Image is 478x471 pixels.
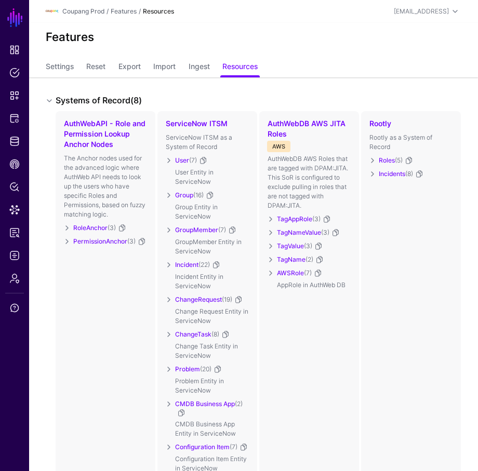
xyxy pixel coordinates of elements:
[9,68,20,78] span: Policies
[277,255,306,263] a: TagName
[222,58,258,77] a: Resources
[2,222,27,243] a: Reports
[2,177,27,197] a: Policy Lens
[304,269,312,277] span: (7)
[200,365,211,373] span: (20)
[2,131,27,152] a: Identity Data Fabric
[175,203,249,221] div: Group Entity in ServiceNow
[175,272,249,291] div: Incident Entity in ServiceNow
[369,119,391,128] a: Rootly
[56,96,142,105] h3: Systems of Record (8)
[277,215,312,223] a: TagAppRole
[64,119,145,149] a: AuthWebAPI - Role and Permission Lookup Anchor Nodes
[46,58,74,77] a: Settings
[189,156,197,164] span: (7)
[9,205,20,215] span: Data Lens
[73,224,108,232] a: RoleAnchor
[9,159,20,169] span: CAEP Hub
[6,6,24,29] a: SGNL
[175,237,249,256] div: GroupMember Entity in ServiceNow
[2,245,27,266] a: Logs
[175,400,235,408] a: CMDB Business App
[2,154,27,174] a: CAEP Hub
[153,58,176,77] a: Import
[175,295,222,303] a: ChangeRequest
[175,443,230,451] a: Configuration Item
[64,154,147,219] div: The Anchor nodes used for the advanced logic where AuthWeb API needs to look up the users who hav...
[104,7,111,16] div: /
[268,119,346,138] a: AuthWebDB AWS JITA Roles
[46,30,461,44] h2: Features
[379,156,395,164] a: Roles
[379,170,405,178] a: Incidents
[395,156,403,164] span: (5)
[9,182,20,192] span: Policy Lens
[369,133,453,152] div: Rootly as a System of Record
[175,342,249,360] div: Change Task Entity in ServiceNow
[9,273,20,284] span: Admin
[2,39,27,60] a: Dashboard
[230,443,237,451] span: (7)
[9,227,20,238] span: Reports
[175,156,189,164] a: User
[2,62,27,83] a: Policies
[127,237,136,245] span: (3)
[9,250,20,261] span: Logs
[222,295,232,303] span: (19)
[268,154,351,210] div: AuthWebDB AWS Roles that are tagged with DPAM:JITA. This SoR is configured to exclude pulling in ...
[277,280,351,290] div: AppRole in AuthWeb DB
[175,376,249,395] div: Problem Entity in ServiceNow
[111,7,137,15] a: Features
[306,255,313,263] span: (2)
[166,133,249,152] div: ServiceNow ITSM as a System of Record
[189,58,210,77] a: Ingest
[166,119,228,128] a: ServiceNow ITSM
[137,7,143,16] div: /
[175,168,249,186] div: User Entity in ServiceNow
[62,7,104,15] a: Coupang Prod
[175,330,211,338] a: ChangeTask
[304,242,312,250] span: (3)
[2,268,27,289] a: Admin
[175,420,249,438] div: CMDB Business App Entity in ServiceNow
[2,199,27,220] a: Data Lens
[46,5,58,18] img: svg+xml;base64,PHN2ZyBpZD0iTG9nbyIgeG1sbnM9Imh0dHA6Ly93d3cudzMub3JnLzIwMDAvc3ZnIiB3aWR0aD0iMTIxLj...
[9,45,20,55] span: Dashboard
[312,215,321,223] span: (3)
[118,58,141,77] a: Export
[394,7,449,16] div: [EMAIL_ADDRESS]
[277,269,304,277] a: AWSRole
[235,400,243,408] span: (2)
[73,237,127,245] a: PermissionAnchor
[175,191,193,199] a: Group
[211,330,219,338] span: (8)
[405,170,413,178] span: (8)
[2,85,27,106] a: Snippets
[9,113,20,124] span: Protected Systems
[267,141,290,153] span: AWS
[198,261,210,268] span: (22)
[2,108,27,129] a: Protected Systems
[277,228,321,236] a: TagNameValue
[143,7,174,15] strong: Resources
[108,224,116,232] span: (3)
[175,261,198,268] a: Incident
[218,226,226,234] span: (7)
[277,242,304,250] a: TagValue
[86,58,105,77] a: Reset
[175,307,249,326] div: Change Request Entity in ServiceNow
[175,226,218,234] a: GroupMember
[175,365,200,373] a: Problem
[321,228,329,236] span: (3)
[9,136,20,146] span: Identity Data Fabric
[9,90,20,101] span: Snippets
[9,303,20,313] span: Support
[193,191,204,199] span: (16)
